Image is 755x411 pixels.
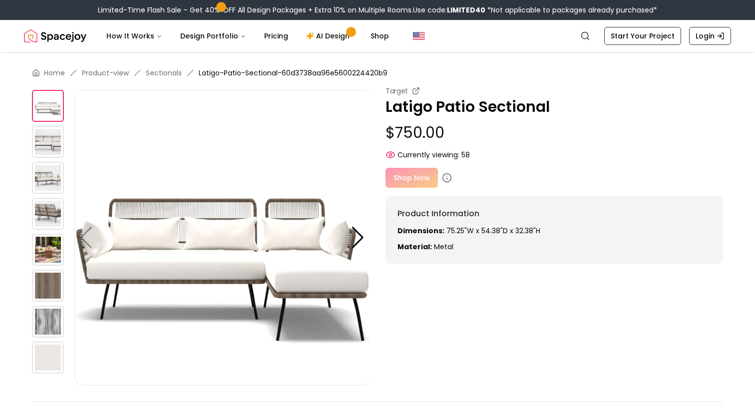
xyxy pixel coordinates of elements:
a: Start Your Project [604,27,681,45]
img: Spacejoy Logo [24,26,86,46]
span: 58 [461,150,470,160]
p: 75.25"W x 54.38"D x 32.38"H [397,226,711,236]
img: https://storage.googleapis.com/spacejoy-main/assets/60d3738aa96e5600224420b9/product_2_ee4fn0p19eb [32,162,64,194]
a: Sectionals [146,68,182,78]
a: Shop [363,26,397,46]
img: https://storage.googleapis.com/spacejoy-main/assets/60d3738aa96e5600224420b9/product_0_3h45i4moa2oh [32,90,64,122]
a: Product-view [82,68,129,78]
nav: breadcrumb [32,68,723,78]
a: Spacejoy [24,26,86,46]
a: Home [44,68,65,78]
img: https://storage.googleapis.com/spacejoy-main/assets/60d3738aa96e5600224420b9/product_6_b2ml8h5ed6f6 [32,306,64,338]
img: https://storage.googleapis.com/spacejoy-main/assets/60d3738aa96e5600224420b9/product_1_ghc6iac742bk [32,126,64,158]
h6: Product Information [397,208,711,220]
span: Latigo-Patio-Sectional-60d3738aa96e5600224420b9 [199,68,387,78]
b: LIMITED40 [447,5,485,15]
button: Design Portfolio [172,26,254,46]
div: Limited-Time Flash Sale – Get 40% OFF All Design Packages + Extra 10% on Multiple Rooms. [98,5,657,15]
img: https://storage.googleapis.com/spacejoy-main/assets/60d3738aa96e5600224420b9/product_3_3lbjfi0dc6ba [32,198,64,230]
span: Metal [434,242,453,252]
strong: Dimensions: [397,226,444,236]
p: Latigo Patio Sectional [385,98,723,116]
a: Login [689,27,731,45]
img: https://storage.googleapis.com/spacejoy-main/assets/60d3738aa96e5600224420b9/product_7_7lmimj7554j [32,342,64,374]
p: $750.00 [385,124,723,142]
button: How It Works [98,26,170,46]
img: https://storage.googleapis.com/spacejoy-main/assets/60d3738aa96e5600224420b9/product_4_gfp7ga38f1n7 [32,234,64,266]
strong: Material: [397,242,432,252]
small: Target [385,86,408,96]
img: https://storage.googleapis.com/spacejoy-main/assets/60d3738aa96e5600224420b9/product_5_fofo2p0ipc4i [32,270,64,302]
a: Pricing [256,26,296,46]
nav: Main [98,26,397,46]
a: AI Design [298,26,361,46]
span: *Not applicable to packages already purchased* [485,5,657,15]
nav: Global [24,20,731,52]
img: https://storage.googleapis.com/spacejoy-main/assets/60d3738aa96e5600224420b9/product_0_3h45i4moa2oh [74,90,370,386]
img: United States [413,30,425,42]
span: Use code: [413,5,485,15]
span: Currently viewing: [397,150,459,160]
